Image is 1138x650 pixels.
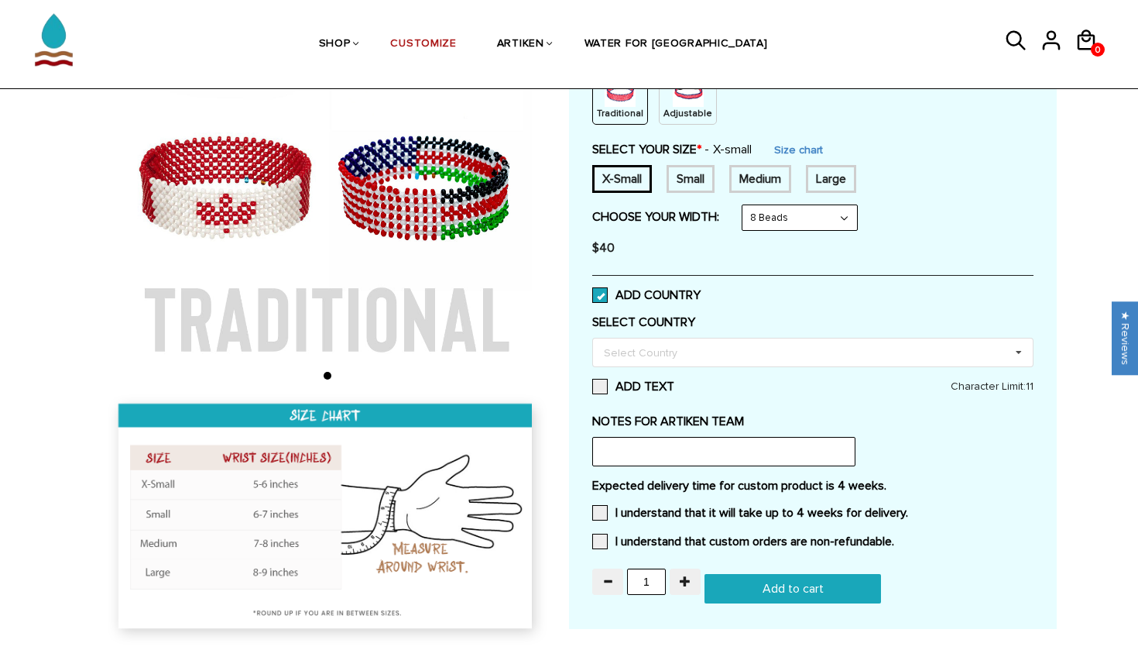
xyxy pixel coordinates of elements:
[600,343,700,361] div: Select Country
[592,534,894,549] label: I understand that custom orders are non-refundable.
[592,505,908,521] label: I understand that it will take up to 4 weeks for delivery.
[584,5,768,84] a: WATER FOR [GEOGRAPHIC_DATA]
[592,478,1033,494] label: Expected delivery time for custom product is 4 weeks.
[597,107,643,120] p: Traditional
[1091,40,1105,60] span: 0
[1091,43,1105,57] a: 0
[673,76,704,107] img: string.PNG
[105,391,550,648] img: size_chart_new.png
[704,142,752,157] span: X-small
[592,209,719,225] label: CHOOSE YOUR WIDTH:
[659,71,717,125] div: String
[592,315,1033,330] label: SELECT COUNTRY
[774,143,823,156] a: Size chart
[592,287,701,303] label: ADD COUNTRY
[592,240,615,256] span: $40
[806,165,856,193] div: 8 inches
[1112,301,1138,375] div: Click to open Judge.me floating reviews tab
[951,379,1033,394] span: Character Limit:
[729,165,791,193] div: 7.5 inches
[324,372,331,380] li: Page dot 1
[605,76,636,107] img: non-string.png
[1026,380,1033,393] span: 11
[592,71,648,125] div: Non String
[592,142,752,157] label: SELECT YOUR SIZE
[704,574,881,604] input: Add to cart
[390,5,456,84] a: CUSTOMIZE
[319,5,351,84] a: SHOP
[663,107,712,120] p: Adjustable
[592,165,652,193] div: 6 inches
[667,165,715,193] div: 7 inches
[497,5,544,84] a: ARTIKEN
[592,414,1033,429] label: NOTES FOR ARTIKEN TEAM
[592,379,1033,394] label: ADD TEXT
